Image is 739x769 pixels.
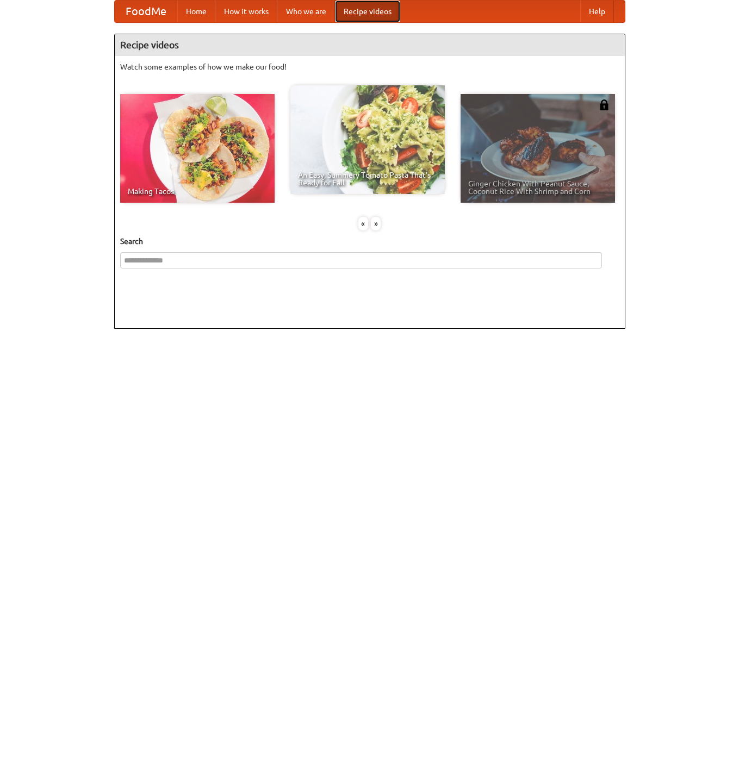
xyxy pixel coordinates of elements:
a: Help [580,1,614,22]
span: An Easy, Summery Tomato Pasta That's Ready for Fall [298,171,437,186]
img: 483408.png [599,99,610,110]
div: » [371,217,381,230]
a: How it works [215,1,277,22]
h4: Recipe videos [115,34,625,56]
a: Home [177,1,215,22]
a: An Easy, Summery Tomato Pasta That's Ready for Fall [290,85,445,194]
a: Making Tacos [120,94,275,203]
a: Who we are [277,1,335,22]
h5: Search [120,236,619,247]
p: Watch some examples of how we make our food! [120,61,619,72]
div: « [358,217,368,230]
a: FoodMe [115,1,177,22]
span: Making Tacos [128,187,267,195]
a: Recipe videos [335,1,400,22]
